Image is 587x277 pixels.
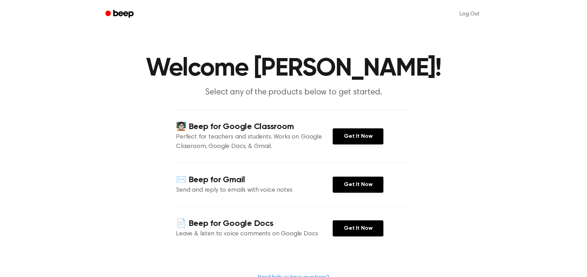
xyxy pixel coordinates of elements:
[333,220,383,236] a: Get It Now
[176,186,333,195] p: Send and reply to emails with voice notes
[333,177,383,193] a: Get It Now
[100,7,140,21] a: Beep
[176,121,333,133] h4: 🧑🏻‍🏫 Beep for Google Classroom
[176,229,333,239] p: Leave & listen to voice comments on Google Docs
[176,218,333,229] h4: 📄 Beep for Google Docs
[176,174,333,186] h4: ✉️ Beep for Gmail
[453,6,487,22] a: Log Out
[159,87,428,98] p: Select any of the products below to get started.
[333,128,383,144] a: Get It Now
[114,56,473,81] h1: Welcome [PERSON_NAME]!
[176,133,333,151] p: Perfect for teachers and students. Works on Google Classroom, Google Docs, & Gmail.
